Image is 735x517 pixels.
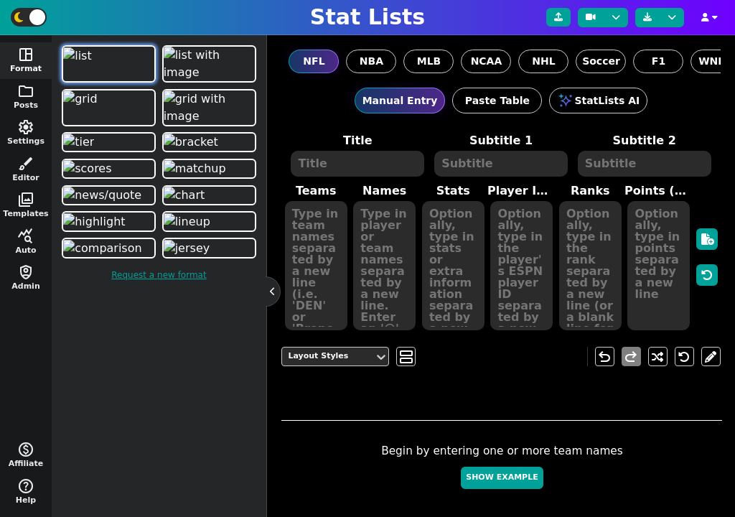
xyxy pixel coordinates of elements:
img: scores [63,160,111,177]
span: shield_person [17,264,34,281]
span: settings [17,118,34,136]
img: matchup [164,160,226,177]
span: undo [596,348,613,365]
span: redo [622,348,640,365]
button: Manual Entry [355,88,446,113]
h1: Stat Lists [310,4,425,30]
label: Stats [418,182,487,200]
button: redo [622,347,641,366]
span: NBA [360,54,383,69]
button: undo [595,347,614,366]
label: Player ID/Image URL [487,182,556,200]
button: StatLists AI [549,88,647,113]
span: brush [17,155,34,172]
button: Paste Table [452,88,542,113]
img: lineup [164,213,210,230]
label: Subtitle 1 [429,132,573,149]
span: Soccer [582,54,620,69]
img: grid [63,90,97,108]
img: jersey [164,240,210,257]
span: folder [17,83,34,100]
label: Ranks [556,182,625,200]
span: WNBA [698,54,734,69]
label: Points (< 8 teams) [624,182,693,200]
span: space_dashboard [17,46,34,63]
span: help [17,478,34,495]
div: Begin by entering one or more team names [281,443,722,496]
a: Request a new format [59,261,259,289]
span: query_stats [17,228,34,245]
label: Teams [281,182,350,200]
img: highlight [63,213,125,230]
img: list with image [164,47,255,81]
span: NFL [303,54,324,69]
span: NCAA [471,54,502,69]
img: comparison [63,240,141,257]
img: bracket [164,134,218,151]
label: Title [286,132,429,149]
div: Layout Styles [288,350,368,363]
button: Show Example [461,467,543,489]
img: grid with image [164,90,255,125]
img: chart [164,187,205,204]
span: NHL [532,54,555,69]
img: list [63,47,92,65]
span: monetization_on [17,441,34,458]
label: Subtitle 2 [573,132,716,149]
span: photo_library [17,191,34,208]
img: tier [63,134,94,151]
img: news/quote [63,187,141,204]
span: F1 [652,54,665,69]
label: Names [350,182,419,200]
span: MLB [417,54,441,69]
